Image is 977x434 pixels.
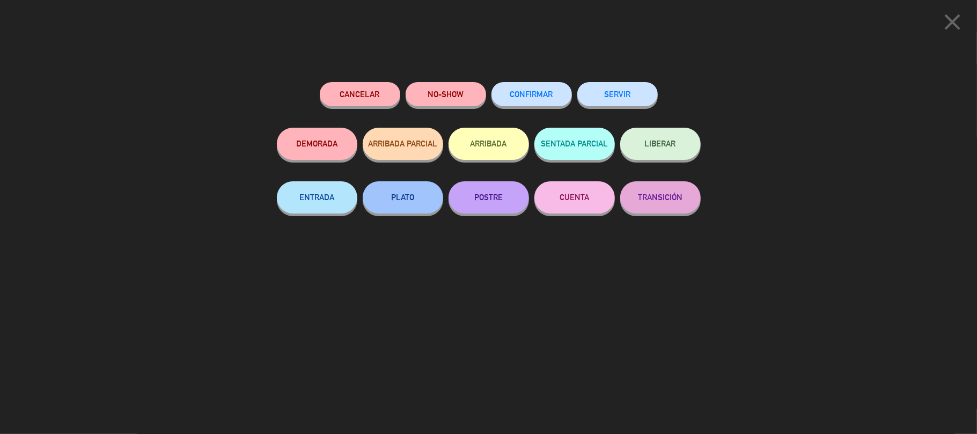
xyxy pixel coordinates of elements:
[491,82,572,106] button: CONFIRMAR
[368,139,437,148] span: ARRIBADA PARCIAL
[449,128,529,160] button: ARRIBADA
[363,128,443,160] button: ARRIBADA PARCIAL
[534,181,615,214] button: CUENTA
[277,181,357,214] button: ENTRADA
[620,181,701,214] button: TRANSICIÓN
[645,139,676,148] span: LIBERAR
[577,82,658,106] button: SERVIR
[277,128,357,160] button: DEMORADA
[406,82,486,106] button: NO-SHOW
[939,9,966,35] i: close
[320,82,400,106] button: Cancelar
[449,181,529,214] button: POSTRE
[510,90,553,99] span: CONFIRMAR
[534,128,615,160] button: SENTADA PARCIAL
[936,8,969,40] button: close
[363,181,443,214] button: PLATO
[620,128,701,160] button: LIBERAR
